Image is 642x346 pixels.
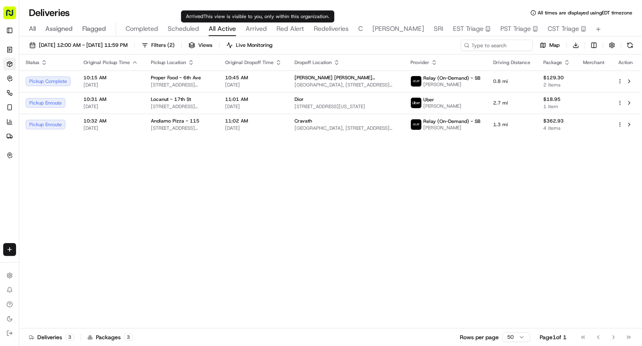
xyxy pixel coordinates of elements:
[225,74,282,81] span: 10:45 AM
[151,74,201,81] span: Proper Food - 6th Ave
[29,24,36,34] span: All
[423,125,480,131] span: [PERSON_NAME]
[624,40,636,51] button: Refresh
[124,334,133,341] div: 3
[543,118,570,124] span: $362.93
[423,103,461,109] span: [PERSON_NAME]
[83,96,138,103] span: 10:31 AM
[168,24,199,34] span: Scheduled
[295,82,398,88] span: [GEOGRAPHIC_DATA], [STREET_ADDRESS][US_STATE]
[410,59,429,66] span: Provider
[151,82,212,88] span: [STREET_ADDRESS][US_STATE]
[198,42,212,49] span: Views
[151,96,191,103] span: Locanut - 17th St
[543,74,570,81] span: $129.30
[423,81,480,88] span: [PERSON_NAME]
[83,118,138,124] span: 10:32 AM
[83,103,138,110] span: [DATE]
[225,118,282,124] span: 11:02 AM
[83,82,138,88] span: [DATE]
[543,96,570,103] span: $18.95
[536,40,563,51] button: Map
[493,121,530,128] span: 1.3 mi
[493,78,530,84] span: 0.8 mi
[83,125,138,131] span: [DATE]
[29,333,74,341] div: Deliveries
[583,59,604,66] span: Merchant
[246,24,267,34] span: Arrived
[372,24,424,34] span: [PERSON_NAME]
[138,40,178,51] button: Filters(2)
[423,118,480,125] span: Relay (On-Demand) - SB
[39,42,128,49] span: [DATE] 12:00 AM - [DATE] 11:59 PM
[83,59,130,66] span: Original Pickup Time
[236,42,272,49] span: Live Monitoring
[167,42,175,49] span: ( 2 )
[203,13,329,20] span: This view is visible to you, only within this organization.
[549,42,560,49] span: Map
[151,118,199,124] span: Andiamo Pizza - 115
[493,100,530,106] span: 2.7 mi
[423,97,434,103] span: Uber
[295,74,398,81] span: [PERSON_NAME] [PERSON_NAME] ([GEOGRAPHIC_DATA])
[223,40,276,51] button: Live Monitoring
[358,24,363,34] span: C
[209,24,236,34] span: All Active
[543,82,570,88] span: 2 items
[82,24,106,34] span: Flagged
[225,96,282,103] span: 11:01 AM
[151,59,186,66] span: Pickup Location
[434,24,443,34] span: SRI
[151,125,212,131] span: [STREET_ADDRESS][US_STATE]
[548,24,579,34] span: CST Triage
[276,24,304,34] span: Red Alert
[295,59,332,66] span: Dropoff Location
[543,103,570,110] span: 1 item
[453,24,484,34] span: EST Triage
[314,24,349,34] span: Redeliveries
[45,24,73,34] span: Assigned
[411,119,421,130] img: relay_logo_black.png
[295,96,304,103] span: Dior
[461,40,533,51] input: Type to search
[151,42,175,49] span: Filters
[126,24,158,34] span: Completed
[185,40,216,51] button: Views
[423,75,480,81] span: Relay (On-Demand) - SB
[181,10,334,22] div: Arrived
[500,24,531,34] span: PST Triage
[543,125,570,131] span: 4 items
[543,59,562,66] span: Package
[29,6,70,19] h1: Deliveries
[225,82,282,88] span: [DATE]
[26,59,39,66] span: Status
[151,103,212,110] span: [STREET_ADDRESS][US_STATE]
[87,333,133,341] div: Packages
[411,98,421,108] img: uber-new-logo.jpeg
[26,40,131,51] button: [DATE] 12:00 AM - [DATE] 11:59 PM
[538,10,632,16] span: All times are displayed using EDT timezone
[225,125,282,131] span: [DATE]
[617,59,634,66] div: Action
[540,333,567,341] div: Page 1 of 1
[225,103,282,110] span: [DATE]
[295,103,398,110] span: [STREET_ADDRESS][US_STATE]
[295,118,312,124] span: Cravath
[295,125,398,131] span: [GEOGRAPHIC_DATA], [STREET_ADDRESS][US_STATE]
[411,76,421,86] img: relay_logo_black.png
[65,334,74,341] div: 3
[493,59,530,66] span: Driving Distance
[460,333,499,341] p: Rows per page
[83,74,138,81] span: 10:15 AM
[225,59,274,66] span: Original Dropoff Time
